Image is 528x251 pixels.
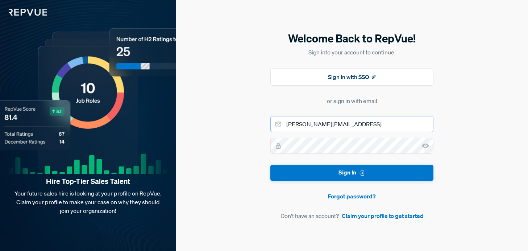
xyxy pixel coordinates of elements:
button: Sign In [270,165,433,181]
article: Don't have an account? [270,211,433,220]
div: or sign in with email [327,96,377,105]
a: Claim your profile to get started [342,211,424,220]
h5: Welcome Back to RepVue! [270,31,433,46]
button: Sign In with SSO [270,68,433,86]
input: Email address [270,116,433,132]
p: Your future sales hire is looking at your profile on RepVue. Claim your profile to make your case... [12,189,165,215]
strong: Hire Top-Tier Sales Talent [12,177,165,186]
a: Forgot password? [270,192,433,201]
p: Sign into your account to continue. [270,48,433,57]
